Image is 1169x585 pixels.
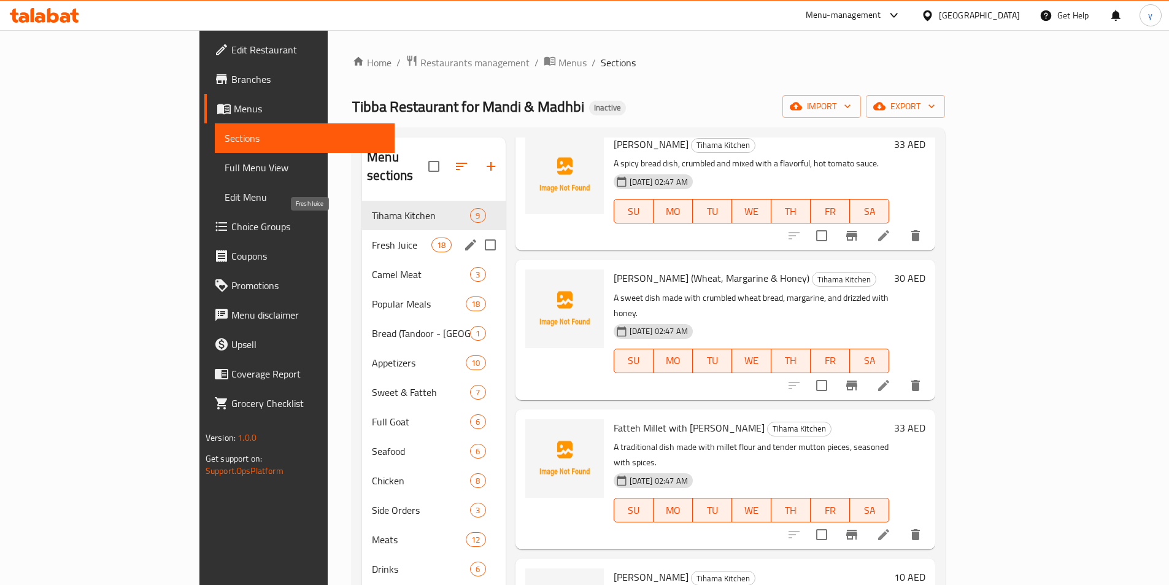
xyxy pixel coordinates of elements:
span: FR [816,352,845,370]
div: Meats [372,532,466,547]
span: Select to update [809,373,835,398]
button: FR [811,199,850,223]
span: Full Goat [372,414,470,429]
a: Support.OpsPlatform [206,463,284,479]
button: FR [811,349,850,373]
a: Edit menu item [876,228,891,243]
button: WE [732,199,771,223]
span: 3 [471,505,485,516]
span: Sections [601,55,636,70]
h6: 33 AED [894,419,925,436]
h6: 33 AED [894,136,925,153]
button: delete [901,221,930,250]
span: Version: [206,430,236,446]
span: Popular Meals [372,296,466,311]
span: import [792,99,851,114]
button: FR [811,498,850,522]
button: delete [901,371,930,400]
a: Grocery Checklist [204,389,395,418]
button: SU [614,199,654,223]
div: items [466,355,485,370]
span: SA [855,502,884,519]
span: SA [855,352,884,370]
div: items [466,532,485,547]
span: Menus [234,101,385,116]
span: y [1148,9,1152,22]
button: MO [654,349,693,373]
span: Tihama Kitchen [692,138,755,152]
div: items [470,385,485,400]
div: Appetizers10 [362,348,506,378]
li: / [534,55,539,70]
span: Promotions [231,278,385,293]
span: Side Orders [372,503,470,517]
div: items [470,326,485,341]
span: FR [816,502,845,519]
span: Menu disclaimer [231,308,385,322]
img: Fatteh Millet with Mutton [525,419,604,498]
button: export [866,95,945,118]
div: Camel Meat3 [362,260,506,289]
span: Sweet & Fatteh [372,385,470,400]
a: Restaurants management [406,55,530,71]
span: Tihama Kitchen [768,422,831,436]
div: Chicken8 [362,466,506,495]
button: TH [771,199,811,223]
span: [DATE] 02:47 AM [625,176,693,188]
span: Select all sections [421,153,447,179]
span: TH [776,502,806,519]
h6: 30 AED [894,269,925,287]
span: 1.0.0 [237,430,257,446]
span: Restaurants management [420,55,530,70]
nav: breadcrumb [352,55,945,71]
button: Branch-specific-item [837,221,866,250]
span: Tihama Kitchen [812,273,876,287]
span: 1 [471,328,485,339]
span: 6 [471,564,485,575]
a: Edit Menu [215,182,395,212]
button: SA [850,349,889,373]
span: MO [658,203,688,220]
span: Full Menu View [225,160,385,175]
a: Sections [215,123,395,153]
span: [DATE] 02:47 AM [625,325,693,337]
span: TH [776,352,806,370]
button: SU [614,349,654,373]
div: Meats12 [362,525,506,554]
button: Branch-specific-item [837,371,866,400]
button: delete [901,520,930,549]
span: Edit Menu [225,190,385,204]
span: Sort sections [447,152,476,181]
div: items [470,444,485,459]
span: Drinks [372,562,470,576]
span: MO [658,352,688,370]
a: Branches [204,64,395,94]
div: [GEOGRAPHIC_DATA] [939,9,1020,22]
div: Tihama Kitchen [767,422,831,436]
span: 12 [466,534,485,546]
span: 7 [471,387,485,398]
div: Full Goat6 [362,407,506,436]
div: items [470,562,485,576]
span: Fatteh Millet with [PERSON_NAME] [614,419,765,437]
div: Tihama Kitchen [691,138,755,153]
img: Fatteh Zubaidi (Wheat, Margarine & Honey) [525,269,604,348]
div: Bread (Tandoor - Yemeni) [372,326,470,341]
li: / [592,55,596,70]
div: Chicken [372,473,470,488]
button: SA [850,498,889,522]
span: TH [776,203,806,220]
span: Upsell [231,337,385,352]
button: TU [693,199,732,223]
a: Promotions [204,271,395,300]
button: TU [693,349,732,373]
button: TH [771,349,811,373]
button: TH [771,498,811,522]
div: items [466,296,485,311]
div: Menu-management [806,8,881,23]
a: Edit Restaurant [204,35,395,64]
span: Tihama Kitchen [372,208,470,223]
span: MO [658,502,688,519]
button: Branch-specific-item [837,520,866,549]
